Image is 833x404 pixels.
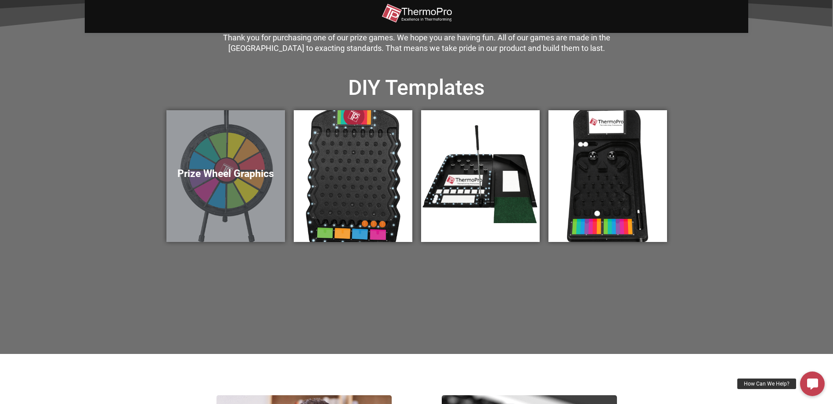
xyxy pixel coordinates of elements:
[166,110,285,242] a: Prize Wheel Graphics
[166,74,667,101] h2: DIY Templates
[737,379,796,389] div: How Can We Help?
[382,4,452,23] img: thermopro-logo-non-iso
[800,372,825,396] a: How Can We Help?
[175,168,276,180] h5: Prize Wheel Graphics
[216,32,617,54] div: Thank you for purchasing one of our prize games. We hope you are having fun. All of our games are...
